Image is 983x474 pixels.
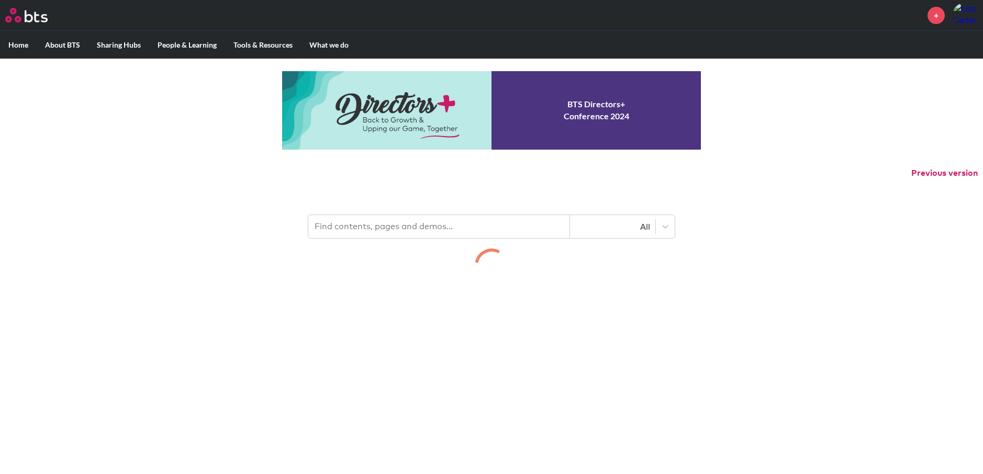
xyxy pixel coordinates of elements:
div: All [575,221,650,232]
label: People & Learning [149,31,225,59]
label: Sharing Hubs [88,31,149,59]
img: Linz Carter [953,3,978,28]
label: About BTS [37,31,88,59]
a: Conference 2024 [282,71,701,150]
input: Find contents, pages and demos... [308,215,570,238]
button: Previous version [911,167,978,179]
label: What we do [301,31,357,59]
label: Tools & Resources [225,31,301,59]
a: Go home [5,8,67,22]
a: + [928,7,945,24]
img: BTS Logo [5,8,48,22]
a: Profile [953,3,978,28]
